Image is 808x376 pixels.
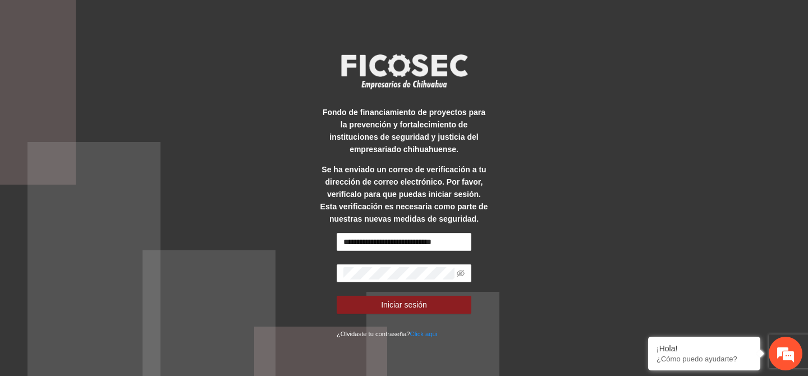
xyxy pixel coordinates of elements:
[410,331,438,337] a: Click aqui
[381,299,427,311] span: Iniciar sesión
[337,296,471,314] button: Iniciar sesión
[656,344,752,353] div: ¡Hola!
[457,269,465,277] span: eye-invisible
[337,331,437,337] small: ¿Olvidaste tu contraseña?
[656,355,752,363] p: ¿Cómo puedo ayudarte?
[323,108,485,154] strong: Fondo de financiamiento de proyectos para la prevención y fortalecimiento de instituciones de seg...
[58,57,189,72] div: Chatee con nosotros ahora
[6,254,214,294] textarea: Escriba su mensaje y pulse “Intro”
[184,6,211,33] div: Minimizar ventana de chat en vivo
[65,123,155,237] span: Estamos en línea.
[320,165,488,223] strong: Se ha enviado un correo de verificación a tu dirección de correo electrónico. Por favor, verifíca...
[334,51,474,92] img: logo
